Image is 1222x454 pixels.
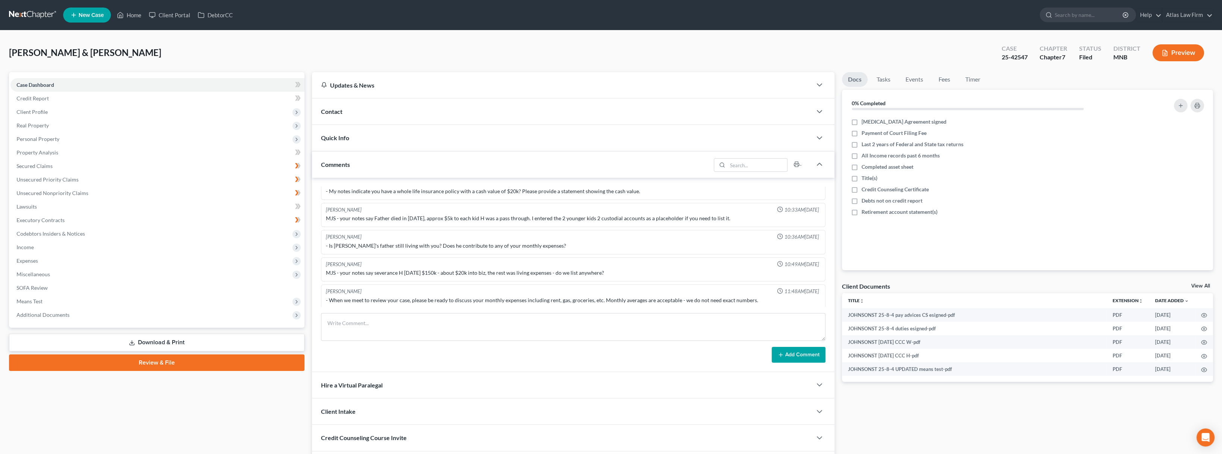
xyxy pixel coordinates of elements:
span: Unsecured Nonpriority Claims [17,190,88,196]
span: Client Profile [17,109,48,115]
div: [PERSON_NAME] [326,288,362,295]
span: [PERSON_NAME] & [PERSON_NAME] [9,47,161,58]
span: 10:36AM[DATE] [784,233,819,241]
div: [PERSON_NAME] [326,261,362,268]
a: Credit Report [11,92,304,105]
a: Extensionunfold_more [1113,298,1143,303]
a: SOFA Review [11,281,304,295]
span: Contact [321,108,342,115]
span: Last 2 years of Federal and State tax returns [862,141,963,148]
a: Help [1136,8,1161,22]
a: Unsecured Priority Claims [11,173,304,186]
td: JOHNSONST 25-8-4 UPDATED means test-pdf [842,362,1107,376]
div: Status [1079,44,1101,53]
a: Property Analysis [11,146,304,159]
a: Date Added expand_more [1155,298,1189,303]
span: Codebtors Insiders & Notices [17,230,85,237]
div: - Is [PERSON_NAME]'s father still living with you? Does he contribute to any of your monthly expe... [326,242,821,250]
a: Atlas Law Firm [1162,8,1213,22]
span: Payment of Court Filing Fee [862,129,927,137]
span: Real Property [17,122,49,129]
a: Executory Contracts [11,213,304,227]
span: SOFA Review [17,285,48,291]
span: Unsecured Priority Claims [17,176,79,183]
i: unfold_more [1139,299,1143,303]
a: Secured Claims [11,159,304,173]
span: Credit Report [17,95,49,101]
td: PDF [1107,322,1149,335]
a: Client Portal [145,8,194,22]
div: Client Documents [842,282,890,290]
a: Download & Print [9,334,304,351]
td: JOHNSONST 25-8-4 pay advices CS esigned-pdf [842,308,1107,322]
span: Hire a Virtual Paralegal [321,381,383,389]
span: [MEDICAL_DATA] Agreement signed [862,118,946,126]
span: Additional Documents [17,312,70,318]
a: Timer [959,72,986,87]
span: Completed asset sheet [862,163,913,171]
i: unfold_more [860,299,864,303]
div: Updates & News [321,81,803,89]
td: JOHNSONST 25-8-4 duties esigned-pdf [842,322,1107,335]
div: [PERSON_NAME] [326,233,362,241]
button: Add Comment [772,347,825,363]
a: Review & File [9,354,304,371]
td: [DATE] [1149,349,1195,362]
span: Property Analysis [17,149,58,156]
td: [DATE] [1149,322,1195,335]
a: Case Dashboard [11,78,304,92]
div: 25-42547 [1002,53,1028,62]
div: District [1113,44,1140,53]
td: PDF [1107,335,1149,349]
div: MNB [1113,53,1140,62]
a: Unsecured Nonpriority Claims [11,186,304,200]
a: View All [1191,283,1210,289]
span: 7 [1062,53,1065,61]
a: Titleunfold_more [848,298,864,303]
div: MJS - your notes say Father died in [DATE], approx $5k to each kid H was a pass through. I entere... [326,215,821,222]
div: - My notes indicate you have a whole life insurance policy with a cash value of $20k? Please prov... [326,188,821,195]
a: DebtorCC [194,8,236,22]
span: Personal Property [17,136,59,142]
div: Case [1002,44,1028,53]
td: PDF [1107,308,1149,322]
span: 10:33AM[DATE] [784,206,819,213]
i: expand_more [1184,299,1189,303]
span: Expenses [17,257,38,264]
div: Chapter [1040,44,1067,53]
td: JOHNSONST [DATE] CCC W-pdf [842,335,1107,349]
span: Case Dashboard [17,82,54,88]
a: Lawsuits [11,200,304,213]
a: Events [899,72,929,87]
div: Chapter [1040,53,1067,62]
button: Preview [1152,44,1204,61]
td: [DATE] [1149,308,1195,322]
span: Credit Counseling Certificate [862,186,929,193]
td: PDF [1107,362,1149,376]
a: Home [113,8,145,22]
td: [DATE] [1149,362,1195,376]
span: Credit Counseling Course Invite [321,434,407,441]
span: Comments [321,161,350,168]
td: JOHNSONST [DATE] CCC H-pdf [842,349,1107,362]
strong: 0% Completed [852,100,886,106]
span: Miscellaneous [17,271,50,277]
div: Filed [1079,53,1101,62]
input: Search by name... [1055,8,1124,22]
span: Client Intake [321,408,356,415]
a: Tasks [871,72,896,87]
span: All Income records past 6 months [862,152,940,159]
span: Retirement account statement(s) [862,208,937,216]
span: 10:49AM[DATE] [784,261,819,268]
a: Fees [932,72,956,87]
span: Debts not on credit report [862,197,922,204]
div: MJS - your notes say severance H [DATE] $150k - about $20k into biz, the rest was living expenses... [326,269,821,277]
div: Open Intercom Messenger [1196,428,1214,446]
span: Secured Claims [17,163,53,169]
div: [PERSON_NAME] [326,206,362,213]
td: PDF [1107,349,1149,362]
span: New Case [79,12,104,18]
span: Lawsuits [17,203,37,210]
span: Title(s) [862,174,877,182]
a: Docs [842,72,868,87]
